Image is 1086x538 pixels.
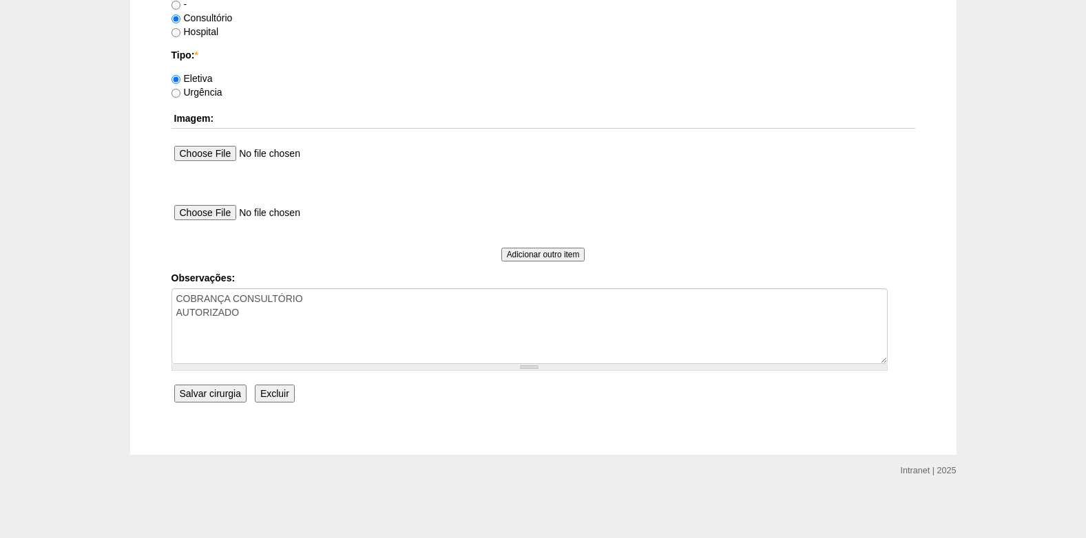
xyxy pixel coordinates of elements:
[171,75,180,84] input: Eletiva
[501,248,585,261] input: Adicionar outro item
[194,50,198,61] span: Este campo é obrigatório.
[171,12,233,23] label: Consultório
[171,288,888,364] textarea: COBRANÇA CONSULTÓRIO AUTORIZADO
[171,109,915,129] th: Imagem:
[171,89,180,98] input: Urgência
[171,26,219,37] label: Hospital
[171,73,213,84] label: Eletiva
[171,1,180,10] input: -
[174,385,247,402] input: Salvar cirurgia
[171,14,180,23] input: Consultório
[171,271,915,285] label: Observações:
[901,464,957,477] div: Intranet | 2025
[171,48,915,62] label: Tipo:
[171,87,222,98] label: Urgência
[255,385,295,402] input: Excluir
[171,28,180,37] input: Hospital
